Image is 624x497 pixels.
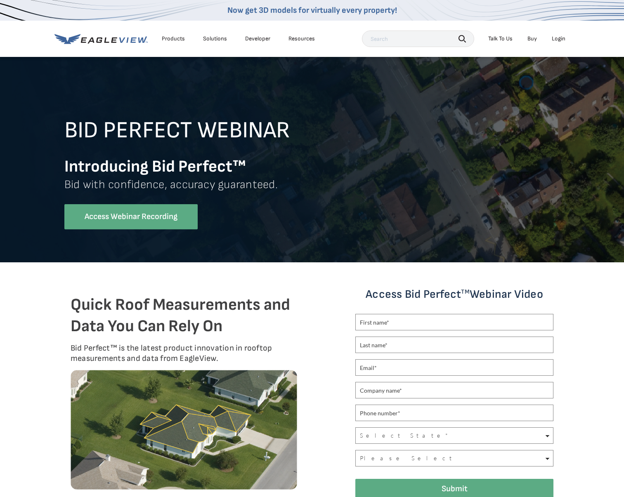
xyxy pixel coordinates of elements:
h3: Quick Roof Measurements and Data You Can Rely On [71,294,297,337]
p: Bid with confidence, accuracy guaranteed. [64,177,560,204]
div: Login [552,35,565,42]
input: Phone number* [355,405,553,421]
div: Products [162,35,185,42]
div: Resources [288,35,315,42]
h2: BID PERFECT WEBINAR [64,118,560,156]
span: Access Bid Perfect Webinar Video [366,287,543,301]
a: Developer [245,35,270,42]
div: Talk To Us [488,35,513,42]
h3: Introducing Bid Perfect™ [64,156,560,177]
input: Search [362,31,474,47]
input: Email* [355,359,553,376]
input: First name* [355,314,553,330]
a: Buy [527,35,537,42]
p: Bid Perfect™ is the latest product innovation in rooftop measurements and data from EagleView. [71,343,297,364]
sup: TM [461,288,469,296]
input: Last name* [355,337,553,353]
a: Access Webinar Recording [64,204,198,229]
a: Now get 3D models for virtually every property! [227,5,397,15]
div: Solutions [203,35,227,42]
input: Company name* [355,382,553,398]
